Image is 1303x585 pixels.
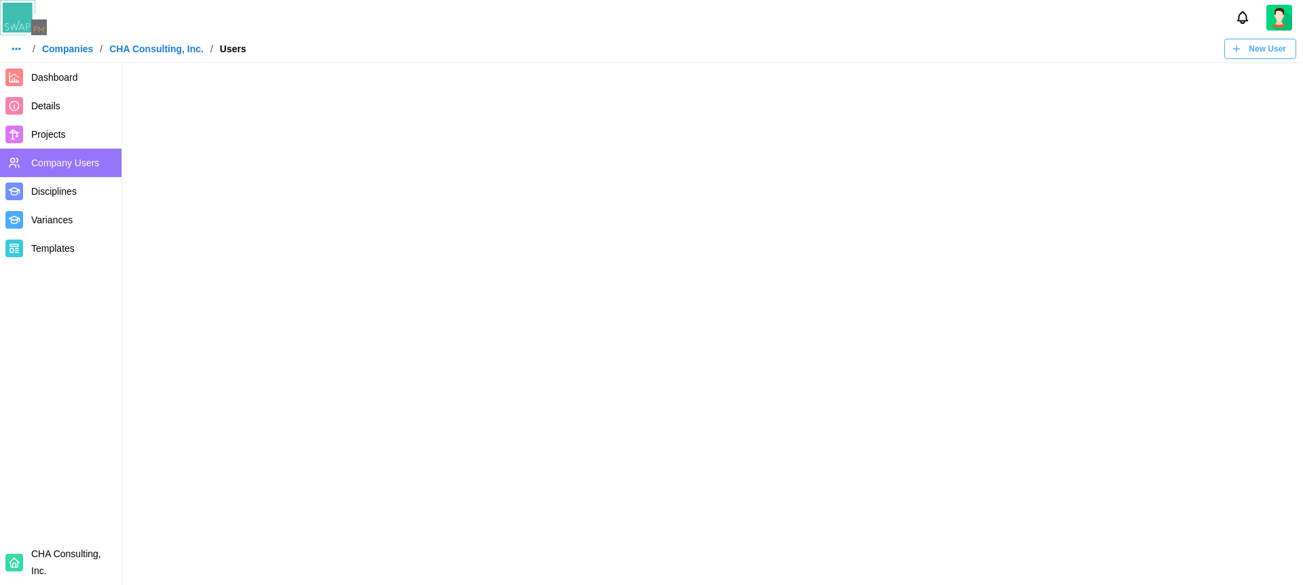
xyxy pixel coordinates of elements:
span: Details [31,100,60,111]
a: CHA Consulting, Inc. [109,44,204,54]
span: Projects [31,129,66,140]
span: Disciplines [31,186,77,197]
span: New User [1249,39,1286,58]
a: Zulqarnain Khalil [1266,5,1292,31]
a: Companies [42,44,93,54]
div: / [210,44,213,54]
div: / [100,44,102,54]
span: Variances [31,214,73,225]
div: / [33,44,35,54]
span: CHA Consulting, Inc. [31,548,101,576]
div: Users [220,44,246,54]
span: Dashboard [31,72,78,83]
img: 2Q== [1266,5,1292,31]
span: Templates [31,243,75,254]
span: Company Users [31,157,99,168]
button: New User [1224,39,1296,59]
button: Notifications [1231,6,1254,29]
